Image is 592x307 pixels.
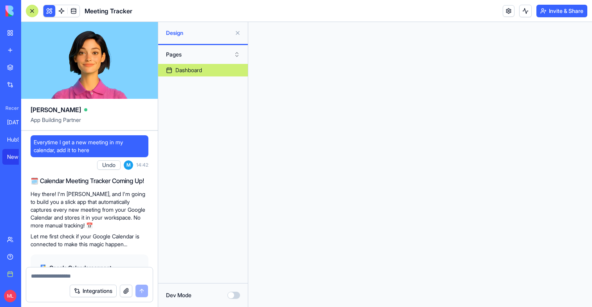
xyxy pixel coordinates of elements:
img: googlecalendar [40,264,46,270]
span: 14:42 [136,162,148,168]
div: [DATE] Board Manager [7,118,29,126]
span: M [124,160,133,170]
a: New App [2,149,34,165]
a: HubSpot Lead Tracker [2,132,34,147]
span: Google Calendar connect [49,264,112,272]
span: App Building Partner [31,116,148,130]
button: Pages [162,48,244,61]
span: Everytime I get a new meeting in my calendar, add it to here [34,138,145,154]
p: Hey there! I'm [PERSON_NAME], and I'm going to build you a slick app that automatically captures ... [31,190,148,229]
span: Recent [2,105,19,111]
span: [PERSON_NAME] [31,105,81,114]
div: Dashboard [175,66,202,74]
div: New App [7,153,29,161]
p: Let me first check if your Google Calendar is connected to make this magic happen... [31,233,148,248]
h2: 🗓️ Calendar Meeting Tracker Coming Up! [31,176,148,185]
div: HubSpot Lead Tracker [7,136,29,144]
img: logo [5,5,54,16]
a: [DATE] Board Manager [2,114,34,130]
label: Dev Mode [166,291,191,299]
button: Invite & Share [536,5,587,17]
span: ML [4,290,16,302]
a: Dashboard [158,64,248,76]
button: Integrations [70,285,117,297]
span: Meeting Tracker [85,6,132,16]
span: Design [166,29,231,37]
button: Undo [97,160,121,170]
